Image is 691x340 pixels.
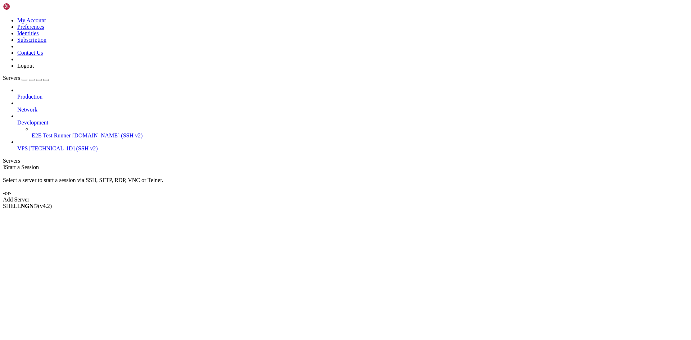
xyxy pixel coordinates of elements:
a: Production [17,94,688,100]
span: [DOMAIN_NAME] (SSH v2) [72,132,143,139]
li: Development [17,113,688,139]
span: Servers [3,75,20,81]
div: Select a server to start a session via SSH, SFTP, RDP, VNC or Telnet. -or- [3,171,688,196]
span: 4.2.0 [38,203,52,209]
li: VPS [TECHNICAL_ID] (SSH v2) [17,139,688,152]
span: Development [17,119,48,126]
span: Network [17,106,37,113]
a: Contact Us [17,50,43,56]
span: [TECHNICAL_ID] (SSH v2) [29,145,98,151]
span: E2E Test Runner [32,132,71,139]
a: Identities [17,30,39,36]
li: Network [17,100,688,113]
span: Start a Session [5,164,39,170]
span: VPS [17,145,28,151]
a: Logout [17,63,34,69]
a: Subscription [17,37,46,43]
img: Shellngn [3,3,44,10]
a: Development [17,119,688,126]
a: Preferences [17,24,44,30]
a: My Account [17,17,46,23]
span:  [3,164,5,170]
span: Production [17,94,42,100]
a: Network [17,106,688,113]
div: Servers [3,158,688,164]
a: E2E Test Runner [DOMAIN_NAME] (SSH v2) [32,132,688,139]
a: Servers [3,75,49,81]
li: E2E Test Runner [DOMAIN_NAME] (SSH v2) [32,126,688,139]
div: Add Server [3,196,688,203]
b: NGN [21,203,34,209]
li: Production [17,87,688,100]
a: VPS [TECHNICAL_ID] (SSH v2) [17,145,688,152]
span: SHELL © [3,203,52,209]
